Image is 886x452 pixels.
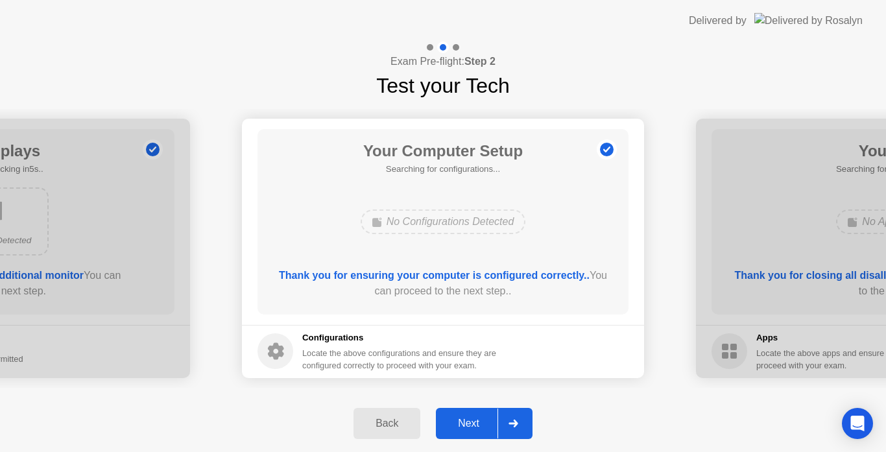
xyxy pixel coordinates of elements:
[436,408,533,439] button: Next
[279,270,590,281] b: Thank you for ensuring your computer is configured correctly..
[361,209,526,234] div: No Configurations Detected
[363,163,523,176] h5: Searching for configurations...
[276,268,610,299] div: You can proceed to the next step..
[842,408,873,439] div: Open Intercom Messenger
[357,418,416,429] div: Back
[302,347,499,372] div: Locate the above configurations and ensure they are configured correctly to proceed with your exam.
[353,408,420,439] button: Back
[363,139,523,163] h1: Your Computer Setup
[376,70,510,101] h1: Test your Tech
[440,418,497,429] div: Next
[390,54,496,69] h4: Exam Pre-flight:
[302,331,499,344] h5: Configurations
[754,13,863,28] img: Delivered by Rosalyn
[689,13,747,29] div: Delivered by
[464,56,496,67] b: Step 2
